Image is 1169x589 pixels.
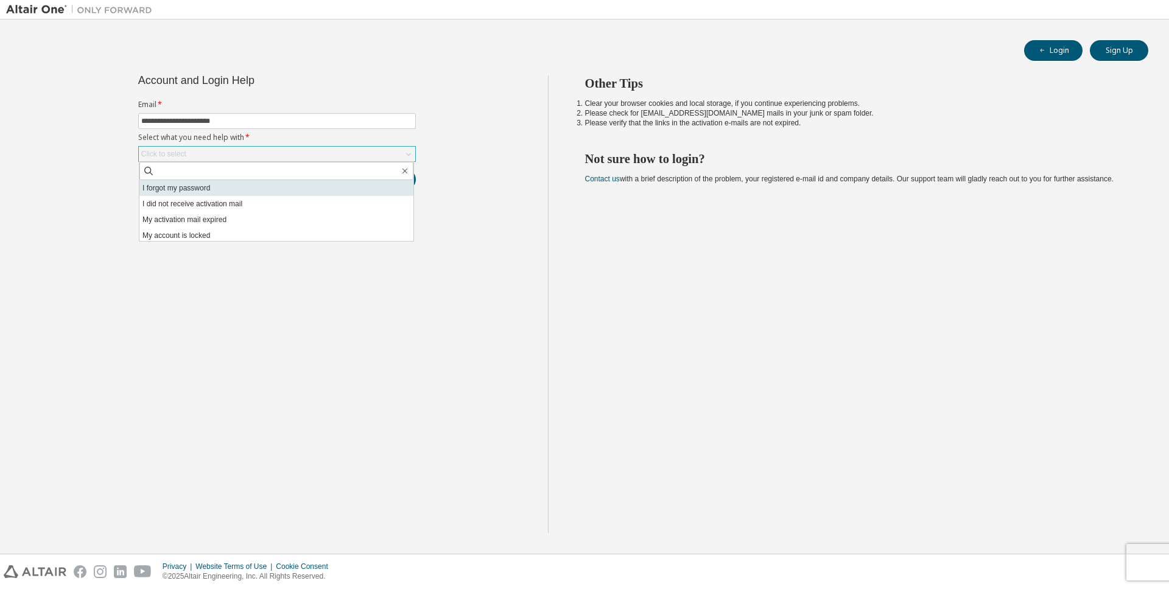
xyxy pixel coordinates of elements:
[585,118,1127,128] li: Please verify that the links in the activation e-mails are not expired.
[94,565,107,578] img: instagram.svg
[141,149,186,159] div: Click to select
[163,562,195,571] div: Privacy
[74,565,86,578] img: facebook.svg
[163,571,335,582] p: © 2025 Altair Engineering, Inc. All Rights Reserved.
[139,147,415,161] div: Click to select
[114,565,127,578] img: linkedin.svg
[4,565,66,578] img: altair_logo.svg
[276,562,335,571] div: Cookie Consent
[585,151,1127,167] h2: Not sure how to login?
[6,4,158,16] img: Altair One
[585,175,1114,183] span: with a brief description of the problem, your registered e-mail id and company details. Our suppo...
[195,562,276,571] div: Website Terms of Use
[585,99,1127,108] li: Clear your browser cookies and local storage, if you continue experiencing problems.
[1024,40,1083,61] button: Login
[585,175,620,183] a: Contact us
[139,180,413,196] li: I forgot my password
[585,75,1127,91] h2: Other Tips
[138,75,360,85] div: Account and Login Help
[585,108,1127,118] li: Please check for [EMAIL_ADDRESS][DOMAIN_NAME] mails in your junk or spam folder.
[138,133,416,142] label: Select what you need help with
[134,565,152,578] img: youtube.svg
[138,100,416,110] label: Email
[1090,40,1148,61] button: Sign Up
